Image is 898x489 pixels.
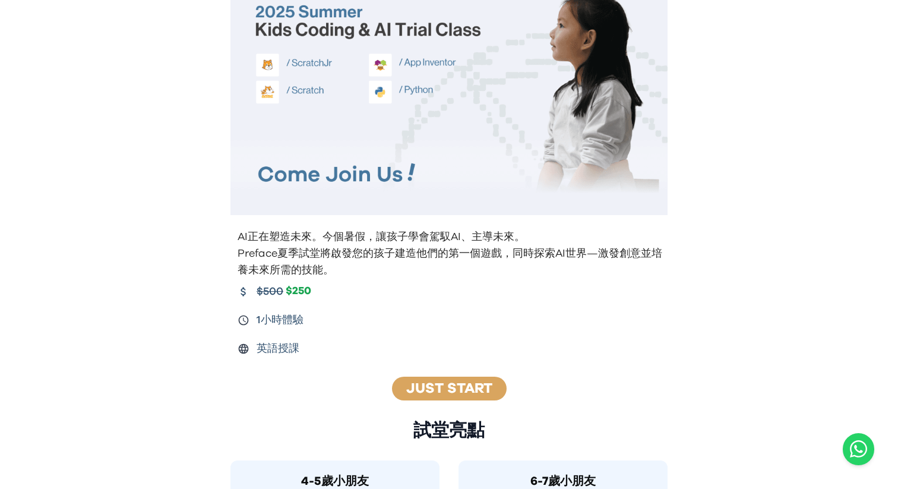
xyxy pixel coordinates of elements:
button: Just Start [388,376,510,401]
a: Just Start [406,381,492,396]
a: Chat with us on WhatsApp [843,433,874,465]
p: AI正在塑造未來。今個暑假，讓孩子學會駕馭AI、主導未來。 [238,229,663,245]
p: Preface夏季試堂將啟發您的孩子建造他們的第一個遊戲，同時探索AI世界—激發創意並培養未來所需的技能。 [238,245,663,279]
button: Open WhatsApp chat [843,433,874,465]
span: 1小時體驗 [257,312,303,329]
h2: 試堂亮點 [230,420,668,441]
span: 英語授課 [257,340,299,357]
span: $250 [286,285,311,298]
span: $500 [257,283,283,300]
